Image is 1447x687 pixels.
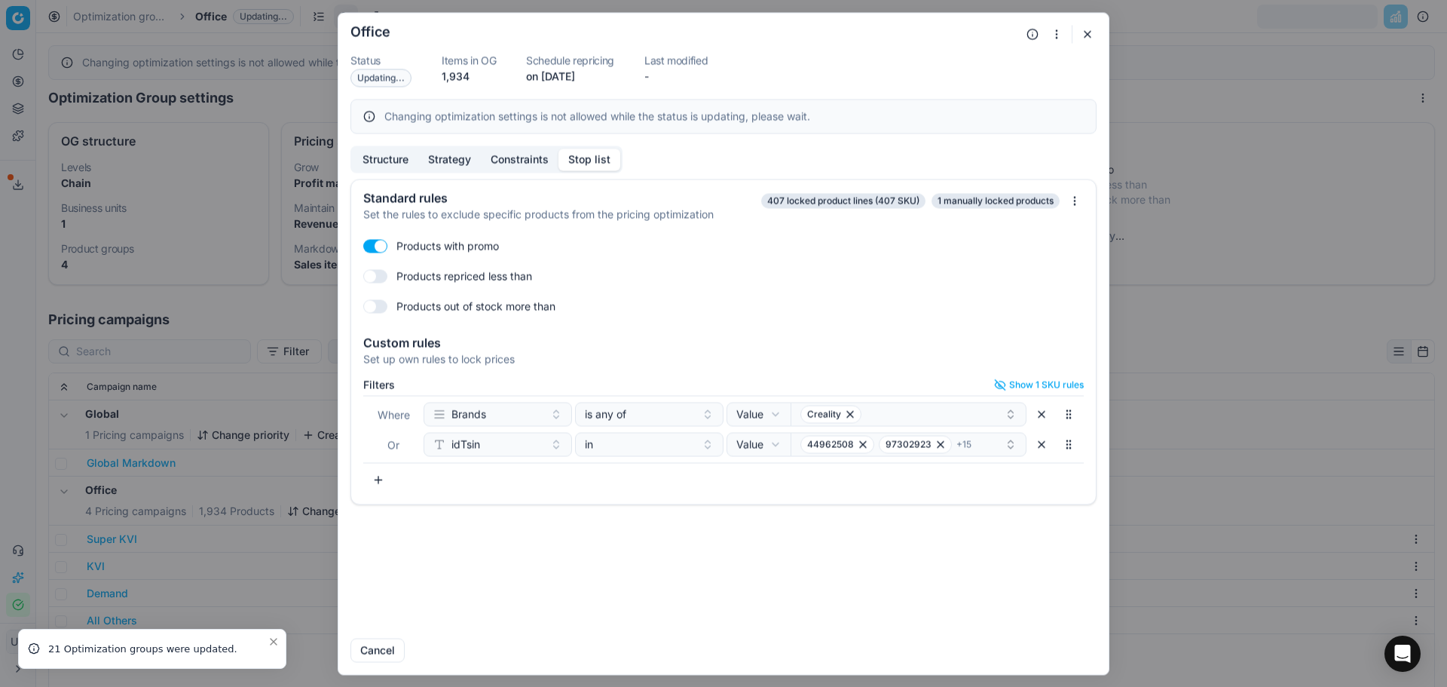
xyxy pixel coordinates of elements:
[994,379,1084,391] button: Show 1 SKU rules
[791,432,1026,456] button: 4496250897302923+15
[396,268,532,284] label: Products repriced less than
[363,207,758,222] div: Set the rules to exclude specific products from the pricing optimization
[387,438,399,451] span: Or
[350,638,405,662] button: Cancel
[396,299,555,314] label: Products out of stock more than
[886,438,932,450] span: 97302923
[451,437,480,452] span: idTsin
[442,69,470,82] span: 1,934
[363,379,395,390] label: Filters
[451,406,486,422] span: Brands
[350,25,390,38] h2: Office
[807,408,841,420] span: Creality
[761,193,925,208] span: 407 locked product lines (407 SKU)
[644,55,708,66] dt: Last modified
[585,437,593,452] span: in
[791,402,1026,426] button: Creality
[384,109,1084,124] div: Changing optimization settings is not allowed while the status is updating, please wait.
[396,238,499,253] label: Products with promo
[442,55,496,66] dt: Items in OG
[956,438,971,450] span: + 15
[558,149,620,170] button: Stop list
[363,336,1084,348] div: Custom rules
[526,69,575,82] span: on [DATE]
[363,192,758,204] div: Standard rules
[585,406,626,422] span: is any of
[807,438,854,450] span: 44962508
[350,55,411,66] dt: Status
[363,351,1084,367] div: Set up own rules to lock prices
[481,149,558,170] button: Constraints
[350,69,411,87] span: Updating...
[353,149,418,170] button: Structure
[378,408,410,421] span: Where
[932,193,1060,208] span: 1 manually locked products
[526,55,614,66] dt: Schedule repricing
[418,149,481,170] button: Strategy
[644,69,708,84] dd: -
